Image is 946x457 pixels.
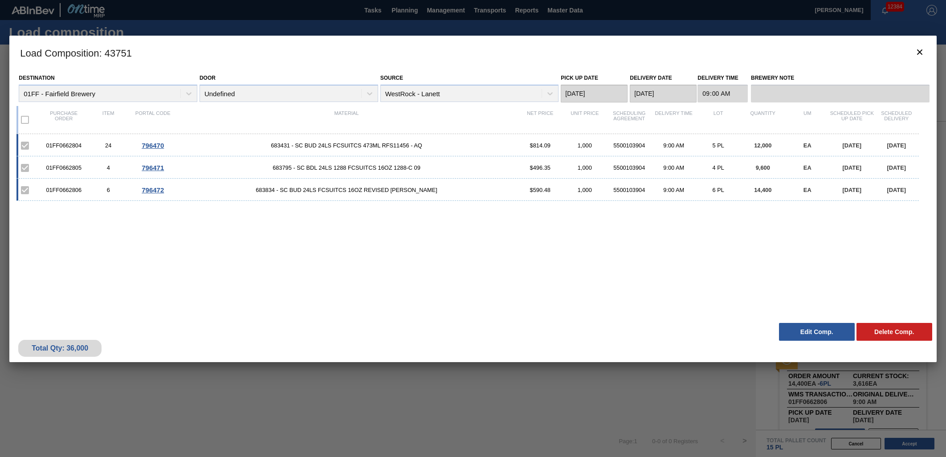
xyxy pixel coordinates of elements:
[518,110,563,129] div: Net Price
[175,110,518,129] div: Material
[803,164,811,171] span: EA
[887,142,906,149] span: [DATE]
[518,164,563,171] div: $496.35
[607,142,652,149] div: 5500103904
[887,164,906,171] span: [DATE]
[561,75,598,81] label: Pick up Date
[652,142,696,149] div: 9:00 AM
[697,72,748,85] label: Delivery Time
[41,142,86,149] div: 01FF0662804
[41,187,86,193] div: 01FF0662806
[142,164,164,171] span: 796471
[874,110,919,129] div: Scheduled Delivery
[830,110,874,129] div: Scheduled Pick up Date
[630,85,697,102] input: mm/dd/yyyy
[561,85,628,102] input: mm/dd/yyyy
[563,110,607,129] div: Unit Price
[175,164,518,171] span: 683795 - SC BDL 24LS 1288 FCSUITCS 16OZ 1288-C 09
[41,164,86,171] div: 01FF0662805
[843,142,861,149] span: [DATE]
[741,110,785,129] div: Quantity
[86,142,130,149] div: 24
[130,142,175,149] div: Go to Order
[652,110,696,129] div: Delivery Time
[843,187,861,193] span: [DATE]
[563,164,607,171] div: 1,000
[86,187,130,193] div: 6
[843,164,861,171] span: [DATE]
[696,164,741,171] div: 4 PL
[696,187,741,193] div: 6 PL
[86,110,130,129] div: Item
[19,75,54,81] label: Destination
[696,110,741,129] div: Lot
[607,110,652,129] div: Scheduling Agreement
[175,142,518,149] span: 683431 - SC BUD 24LS FCSUITCS 473ML RFS11456 - AQ
[380,75,403,81] label: Source
[887,187,906,193] span: [DATE]
[563,187,607,193] div: 1,000
[652,187,696,193] div: 9:00 AM
[130,164,175,171] div: Go to Order
[200,75,216,81] label: Door
[779,323,855,341] button: Edit Comp.
[754,187,771,193] span: 14,400
[9,36,937,69] h3: Load Composition : 43751
[630,75,672,81] label: Delivery Date
[86,164,130,171] div: 4
[751,72,930,85] label: Brewery Note
[652,164,696,171] div: 9:00 AM
[563,142,607,149] div: 1,000
[607,164,652,171] div: 5500103904
[785,110,830,129] div: UM
[41,110,86,129] div: Purchase order
[25,344,95,352] div: Total Qty: 36,000
[856,323,932,341] button: Delete Comp.
[142,142,164,149] span: 796470
[175,187,518,193] span: 683834 - SC BUD 24LS FCSUITCS 16OZ REVISED CALLO
[130,186,175,194] div: Go to Order
[518,187,563,193] div: $590.48
[754,142,771,149] span: 12,000
[518,142,563,149] div: $814.09
[756,164,770,171] span: 9,600
[607,187,652,193] div: 5500103904
[803,187,811,193] span: EA
[142,186,164,194] span: 796472
[696,142,741,149] div: 5 PL
[803,142,811,149] span: EA
[130,110,175,129] div: Portal code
